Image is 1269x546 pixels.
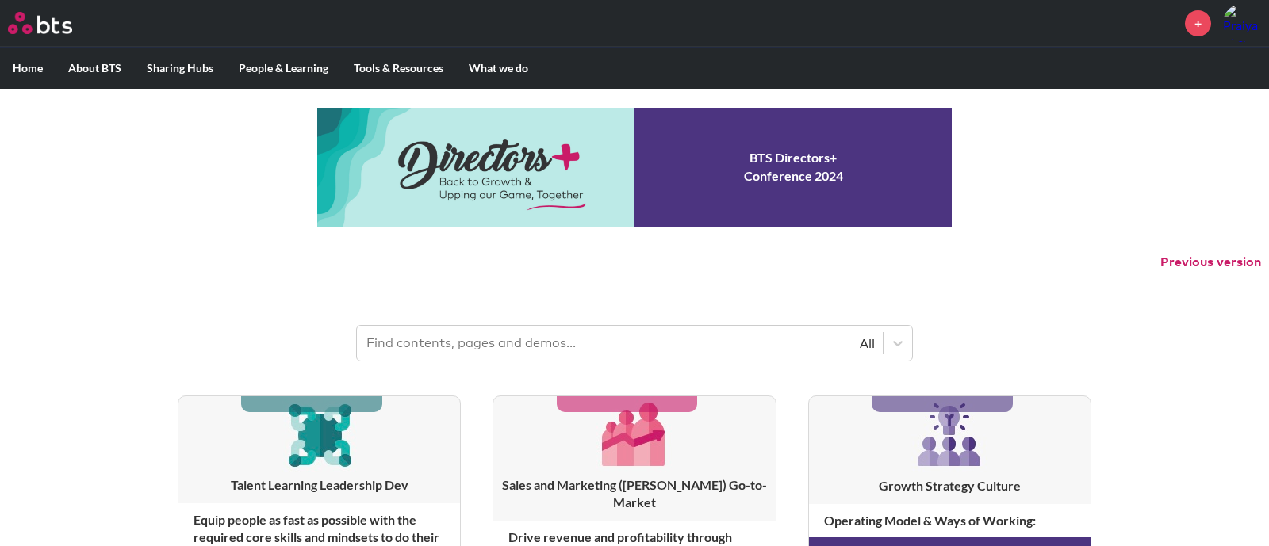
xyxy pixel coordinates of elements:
label: What we do [456,48,541,89]
div: All [761,334,875,352]
input: Find contents, pages and demos... [357,326,753,361]
h3: Talent Learning Leadership Dev [178,476,460,494]
a: + [1185,10,1211,36]
img: [object Object] [911,396,987,472]
h3: Sales and Marketing ([PERSON_NAME]) Go-to-Market [493,476,775,512]
a: Go home [8,12,102,34]
label: Tools & Resources [341,48,456,89]
label: Sharing Hubs [134,48,226,89]
h4: Operating Model & Ways of Working : [809,504,1091,537]
a: Profile [1223,4,1261,42]
img: Praiya Thawornwattanaphol [1223,4,1261,42]
label: About BTS [56,48,134,89]
img: [object Object] [596,396,672,472]
img: BTS Logo [8,12,72,34]
img: [object Object] [282,396,357,472]
h3: Growth Strategy Culture [809,477,1091,494]
a: Conference 2024 [317,108,952,227]
label: People & Learning [226,48,341,89]
button: Previous version [1160,254,1261,271]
